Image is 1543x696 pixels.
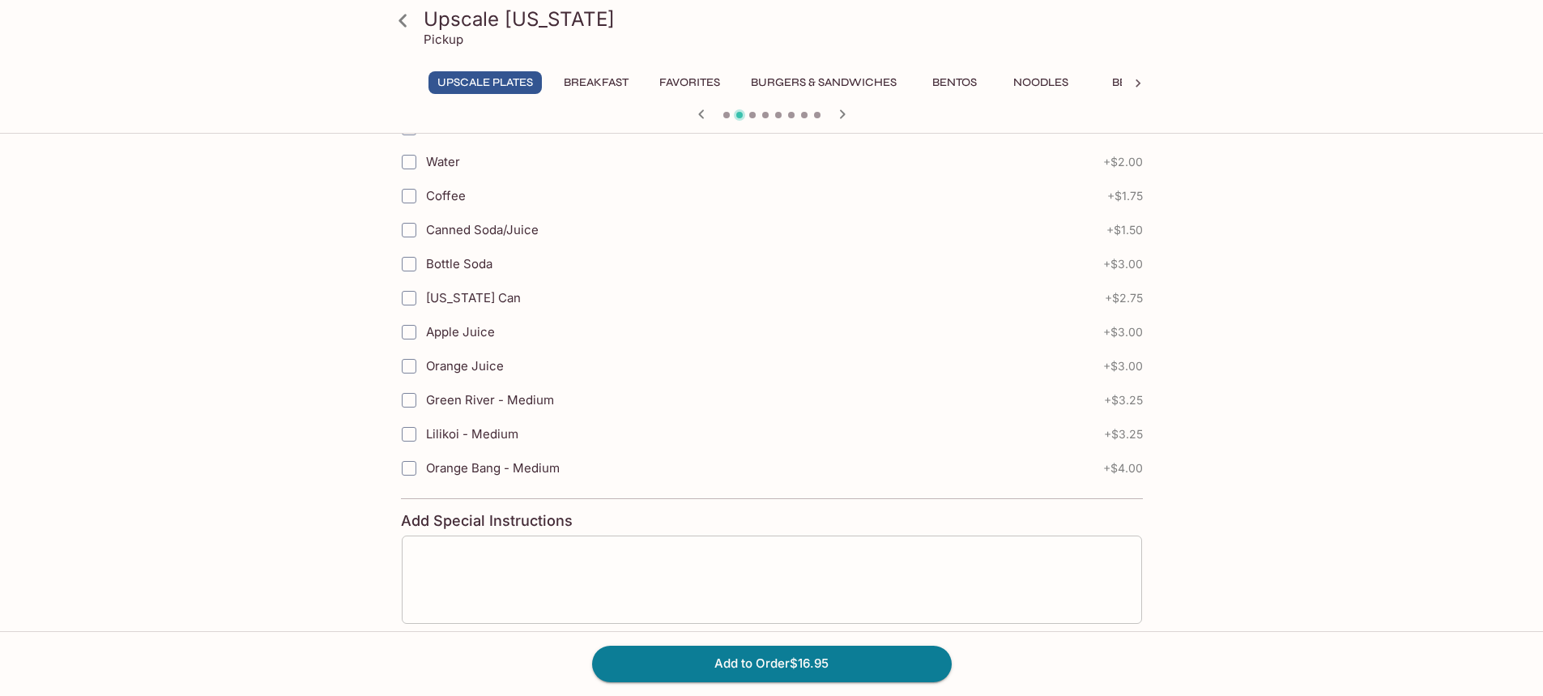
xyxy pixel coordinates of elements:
[1107,190,1143,203] span: + $1.75
[426,358,504,374] span: Orange Juice
[426,290,521,305] span: [US_STATE] Can
[424,6,1148,32] h3: Upscale [US_STATE]
[742,71,906,94] button: Burgers & Sandwiches
[1106,224,1143,237] span: + $1.50
[426,392,554,408] span: Green River - Medium
[1105,292,1143,305] span: + $2.75
[1103,156,1143,169] span: + $2.00
[1090,71,1163,94] button: Beef
[426,154,460,169] span: Water
[1103,462,1143,475] span: + $4.00
[1004,71,1077,94] button: Noodles
[426,460,560,476] span: Orange Bang - Medium
[919,71,991,94] button: Bentos
[555,71,637,94] button: Breakfast
[1104,428,1143,441] span: + $3.25
[428,71,542,94] button: UPSCALE Plates
[426,324,495,339] span: Apple Juice
[592,646,952,681] button: Add to Order$16.95
[1103,326,1143,339] span: + $3.00
[1103,360,1143,373] span: + $3.00
[1104,394,1143,407] span: + $3.25
[426,256,492,271] span: Bottle Soda
[426,188,466,203] span: Coffee
[426,426,518,442] span: Lilikoi - Medium
[424,32,463,47] p: Pickup
[650,71,729,94] button: Favorites
[1103,258,1143,271] span: + $3.00
[426,222,539,237] span: Canned Soda/Juice
[401,512,1143,530] h4: Add Special Instructions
